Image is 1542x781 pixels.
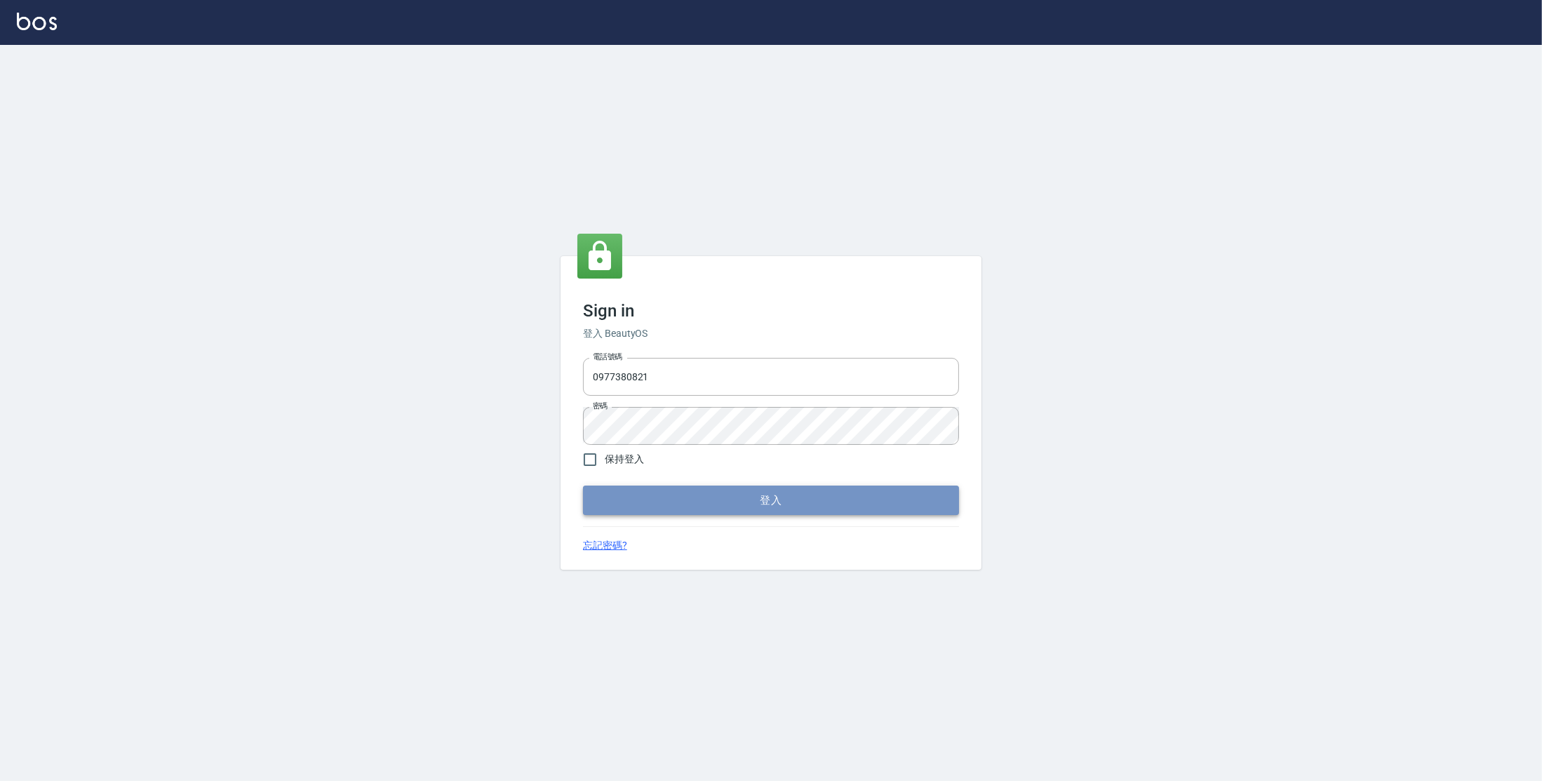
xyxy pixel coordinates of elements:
[583,486,959,515] button: 登入
[605,452,644,467] span: 保持登入
[17,13,57,30] img: Logo
[583,538,627,553] a: 忘記密碼?
[593,352,622,362] label: 電話號碼
[593,401,608,411] label: 密碼
[583,326,959,341] h6: 登入 BeautyOS
[583,301,959,321] h3: Sign in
